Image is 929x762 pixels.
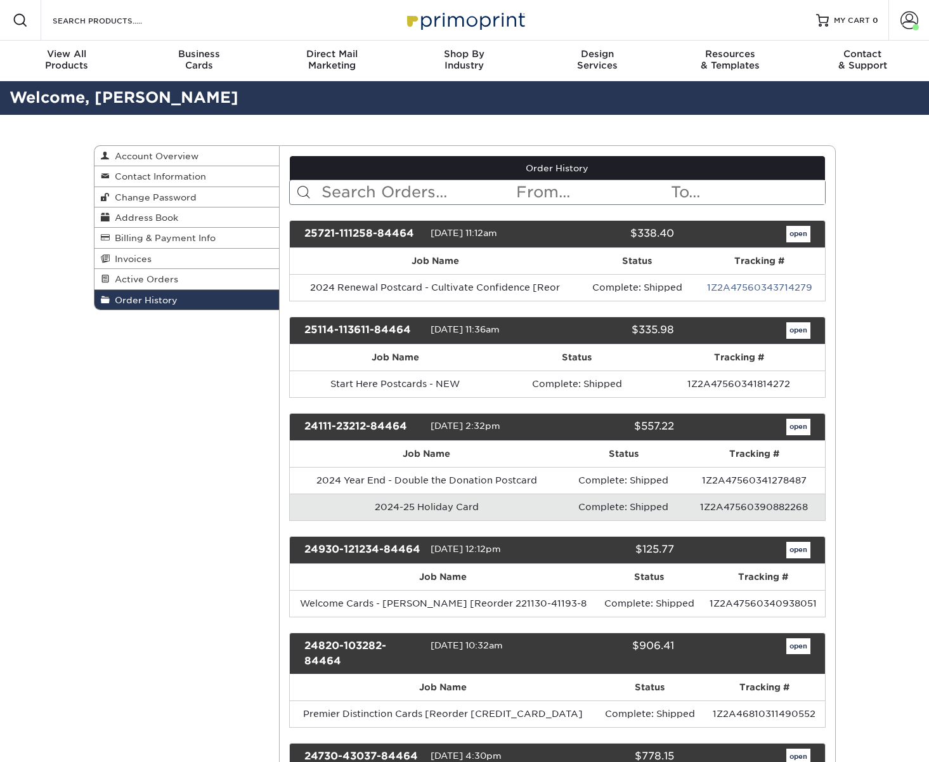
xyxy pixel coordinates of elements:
a: DesignServices [531,41,663,81]
a: open [786,638,810,655]
div: $335.98 [548,322,684,339]
input: To... [670,180,824,204]
td: 1Z2A46810311490552 [704,700,825,727]
td: 2024-25 Holiday Card [290,494,563,520]
span: Change Password [110,192,197,202]
div: $338.40 [548,226,684,242]
th: Status [597,564,702,590]
span: Business [133,48,265,60]
span: Design [531,48,663,60]
input: SEARCH PRODUCTS..... [51,13,175,28]
td: 2024 Renewal Postcard - Cultivate Confidence [Reor [290,274,580,301]
a: Order History [290,156,825,180]
th: Tracking # [702,564,825,590]
div: $906.41 [548,638,684,669]
div: $557.22 [548,419,684,435]
input: Search Orders... [320,180,515,204]
span: MY CART [834,15,870,26]
a: Account Overview [94,146,280,166]
a: Shop ByIndustry [398,41,531,81]
div: Cards [133,48,265,71]
a: Active Orders [94,269,280,289]
span: [DATE] 2:32pm [431,421,500,431]
span: [DATE] 4:30pm [431,751,502,761]
th: Status [563,441,684,467]
span: Account Overview [110,151,198,161]
th: Status [580,248,694,274]
td: 1Z2A47560341278487 [684,467,825,494]
th: Tracking # [653,345,824,371]
a: Address Book [94,207,280,228]
input: From... [515,180,670,204]
td: Complete: Shipped [597,590,702,617]
img: Primoprint [401,6,528,34]
th: Job Name [290,441,563,467]
span: Contact [796,48,929,60]
div: 25114-113611-84464 [295,322,431,339]
span: Order History [110,295,178,305]
div: Marketing [266,48,398,71]
span: Resources [663,48,796,60]
a: open [786,542,810,558]
a: Contact& Support [796,41,929,81]
th: Status [596,674,704,700]
div: 24930-121234-84464 [295,542,431,558]
a: Resources& Templates [663,41,796,81]
td: Complete: Shipped [563,467,684,494]
span: [DATE] 11:36am [431,324,500,334]
th: Tracking # [704,674,825,700]
th: Job Name [290,248,580,274]
span: Contact Information [110,171,206,181]
a: Order History [94,290,280,310]
a: 1Z2A47560343714279 [707,282,812,292]
a: open [786,419,810,435]
span: Address Book [110,213,178,223]
td: 2024 Year End - Double the Donation Postcard [290,467,563,494]
td: Premier Distinction Cards [Reorder [CREDIT_CARD_DATA] [290,700,596,727]
a: Invoices [94,249,280,269]
td: Start Here Postcards - NEW [290,371,501,397]
a: Contact Information [94,166,280,187]
a: Change Password [94,187,280,207]
th: Tracking # [694,248,825,274]
div: 24820-103282-84464 [295,638,431,669]
th: Status [501,345,654,371]
a: open [786,322,810,339]
td: Complete: Shipped [580,274,694,301]
td: 1Z2A47560341814272 [653,371,824,397]
td: Complete: Shipped [596,700,704,727]
td: 1Z2A47560390882268 [684,494,825,520]
span: Shop By [398,48,531,60]
th: Job Name [290,345,501,371]
a: Billing & Payment Info [94,228,280,248]
td: Complete: Shipped [501,371,654,397]
th: Tracking # [684,441,825,467]
div: & Support [796,48,929,71]
div: Industry [398,48,531,71]
span: 0 [873,16,878,25]
span: Billing & Payment Info [110,233,216,243]
div: Services [531,48,663,71]
iframe: Google Customer Reviews [3,723,108,758]
div: $125.77 [548,542,684,558]
td: Welcome Cards - [PERSON_NAME] [Reorder 221130-41193-8 [290,590,597,617]
th: Job Name [290,674,596,700]
span: [DATE] 12:12pm [431,544,501,554]
span: [DATE] 11:12am [431,228,497,238]
span: Invoices [110,254,152,264]
span: [DATE] 10:32am [431,640,503,650]
td: 1Z2A47560340938051 [702,590,825,617]
td: Complete: Shipped [563,494,684,520]
span: Active Orders [110,274,178,284]
div: 25721-111258-84464 [295,226,431,242]
div: 24111-23212-84464 [295,419,431,435]
div: & Templates [663,48,796,71]
th: Job Name [290,564,597,590]
a: BusinessCards [133,41,265,81]
a: Direct MailMarketing [266,41,398,81]
span: Direct Mail [266,48,398,60]
a: open [786,226,810,242]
